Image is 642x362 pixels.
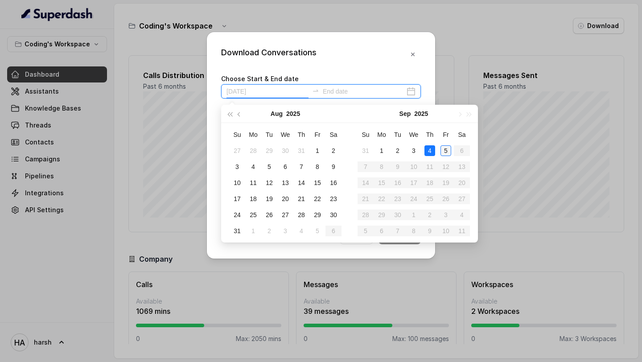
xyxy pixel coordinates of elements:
[325,143,342,159] td: 2025-08-02
[296,161,307,172] div: 7
[309,207,325,223] td: 2025-08-29
[293,143,309,159] td: 2025-07-31
[312,87,319,94] span: to
[229,207,245,223] td: 2025-08-24
[221,46,317,62] div: Download Conversations
[312,177,323,188] div: 15
[312,161,323,172] div: 8
[360,145,371,156] div: 31
[293,223,309,239] td: 2025-09-04
[309,191,325,207] td: 2025-08-22
[232,177,243,188] div: 10
[232,210,243,220] div: 24
[277,159,293,175] td: 2025-08-06
[248,177,259,188] div: 11
[264,161,275,172] div: 5
[280,226,291,236] div: 3
[293,127,309,143] th: Th
[229,127,245,143] th: Su
[424,145,435,156] div: 4
[248,161,259,172] div: 4
[277,207,293,223] td: 2025-08-27
[312,87,319,94] span: swap-right
[229,159,245,175] td: 2025-08-03
[261,143,277,159] td: 2025-07-29
[277,127,293,143] th: We
[248,226,259,236] div: 1
[277,175,293,191] td: 2025-08-13
[374,127,390,143] th: Mo
[438,143,454,159] td: 2025-09-05
[264,226,275,236] div: 2
[325,191,342,207] td: 2025-08-23
[245,175,261,191] td: 2025-08-11
[264,193,275,204] div: 19
[454,127,470,143] th: Sa
[229,175,245,191] td: 2025-08-10
[325,127,342,143] th: Sa
[226,86,309,96] input: Start date
[296,226,307,236] div: 4
[358,127,374,143] th: Su
[229,223,245,239] td: 2025-08-31
[399,105,411,123] button: Sep
[293,191,309,207] td: 2025-08-21
[422,127,438,143] th: Th
[280,177,291,188] div: 13
[323,86,405,96] input: End date
[248,145,259,156] div: 28
[406,143,422,159] td: 2025-09-03
[277,223,293,239] td: 2025-09-03
[221,75,299,82] label: Choose Start & End date
[374,143,390,159] td: 2025-09-01
[376,145,387,156] div: 1
[229,143,245,159] td: 2025-07-27
[232,226,243,236] div: 31
[408,145,419,156] div: 3
[328,193,339,204] div: 23
[261,127,277,143] th: Tu
[229,191,245,207] td: 2025-08-17
[264,210,275,220] div: 26
[325,159,342,175] td: 2025-08-09
[264,177,275,188] div: 12
[277,143,293,159] td: 2025-07-30
[261,207,277,223] td: 2025-08-26
[392,145,403,156] div: 2
[245,191,261,207] td: 2025-08-18
[261,175,277,191] td: 2025-08-12
[312,145,323,156] div: 1
[245,223,261,239] td: 2025-09-01
[309,159,325,175] td: 2025-08-08
[390,127,406,143] th: Tu
[312,210,323,220] div: 29
[280,210,291,220] div: 27
[309,175,325,191] td: 2025-08-15
[390,143,406,159] td: 2025-09-02
[280,145,291,156] div: 30
[264,145,275,156] div: 29
[245,207,261,223] td: 2025-08-25
[328,145,339,156] div: 2
[296,145,307,156] div: 31
[293,175,309,191] td: 2025-08-14
[280,193,291,204] div: 20
[261,223,277,239] td: 2025-09-02
[245,143,261,159] td: 2025-07-28
[325,175,342,191] td: 2025-08-16
[232,193,243,204] div: 17
[293,207,309,223] td: 2025-08-28
[296,177,307,188] div: 14
[438,127,454,143] th: Fr
[309,143,325,159] td: 2025-08-01
[277,191,293,207] td: 2025-08-20
[296,210,307,220] div: 28
[309,223,325,239] td: 2025-09-05
[271,105,283,123] button: Aug
[248,210,259,220] div: 25
[296,193,307,204] div: 21
[328,161,339,172] div: 9
[325,207,342,223] td: 2025-08-30
[358,143,374,159] td: 2025-08-31
[232,161,243,172] div: 3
